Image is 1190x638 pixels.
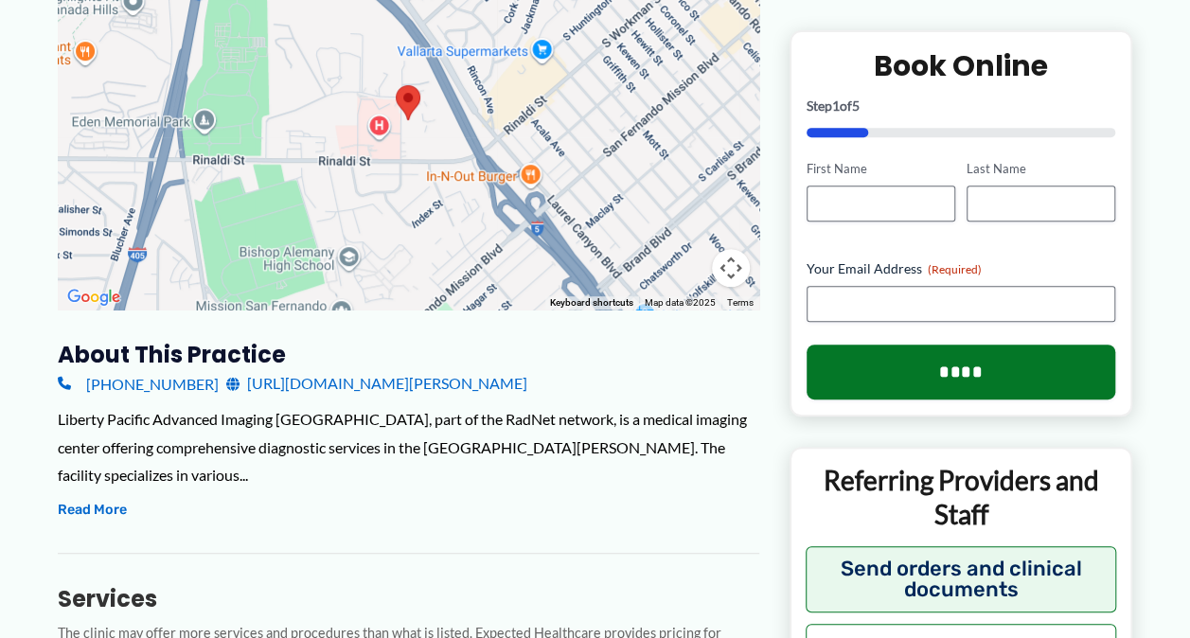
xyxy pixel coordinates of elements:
[62,285,125,310] img: Google
[806,463,1117,532] p: Referring Providers and Staff
[58,405,759,489] div: Liberty Pacific Advanced Imaging [GEOGRAPHIC_DATA], part of the RadNet network, is a medical imag...
[928,262,982,276] span: (Required)
[832,97,840,114] span: 1
[58,584,759,613] h3: Services
[852,97,860,114] span: 5
[807,259,1116,278] label: Your Email Address
[807,160,955,178] label: First Name
[807,47,1116,84] h2: Book Online
[58,340,759,369] h3: About this practice
[967,160,1115,178] label: Last Name
[58,499,127,522] button: Read More
[550,296,633,310] button: Keyboard shortcuts
[226,369,527,398] a: [URL][DOMAIN_NAME][PERSON_NAME]
[807,99,1116,113] p: Step of
[58,369,219,398] a: [PHONE_NUMBER]
[712,249,750,287] button: Map camera controls
[727,297,754,308] a: Terms (opens in new tab)
[62,285,125,310] a: Open this area in Google Maps (opens a new window)
[806,545,1117,611] button: Send orders and clinical documents
[645,297,716,308] span: Map data ©2025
